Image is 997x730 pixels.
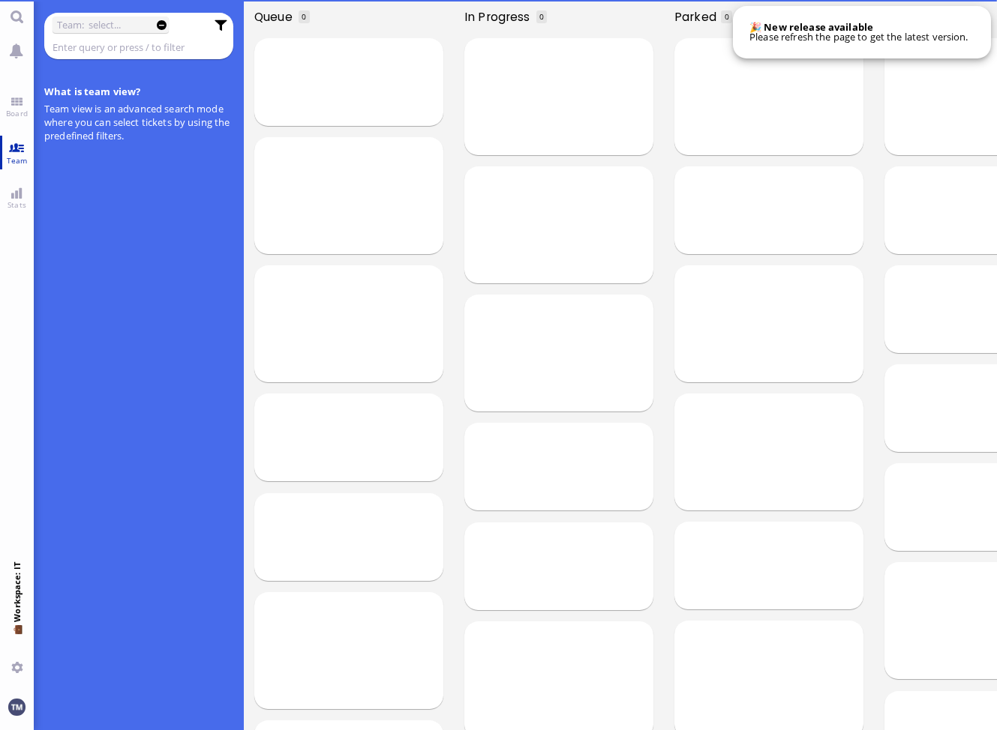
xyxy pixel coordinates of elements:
span: In progress [464,8,535,25]
span: Parked [674,8,721,25]
span: 💼 Workspace: IT [11,622,23,656]
h4: What is team view? [44,85,233,98]
label: Team: [57,16,85,33]
input: Enter query or press / to filter [53,39,206,55]
input: select... [89,16,152,33]
span: 0 [725,11,729,22]
img: You [8,699,25,715]
p: Team view is an advanced search mode where you can select tickets by using the predefined filters. [44,102,233,142]
span: Queue [254,8,297,25]
p: Please refresh the page to get the latest version. [749,32,968,42]
span: Board [2,108,32,118]
span: 0 [302,11,306,22]
span: Stats [4,199,30,210]
strong: 🎉 New release available [749,20,873,34]
span: 0 [539,11,544,22]
span: Team [3,155,32,166]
